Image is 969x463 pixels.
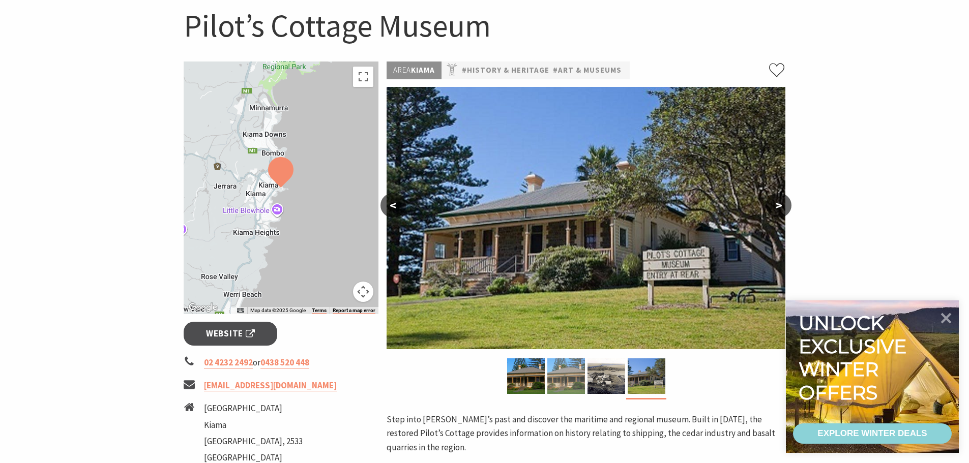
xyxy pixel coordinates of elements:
li: Kiama [204,418,303,432]
button: > [766,193,791,218]
li: [GEOGRAPHIC_DATA], 2533 [204,435,303,448]
button: Toggle fullscreen view [353,67,373,87]
a: 0438 520 448 [260,357,309,368]
p: Step into [PERSON_NAME]’s past and discover the maritime and regional museum. Built in [DATE], th... [387,413,785,454]
a: [EMAIL_ADDRESS][DOMAIN_NAME] [204,380,337,391]
li: [GEOGRAPHIC_DATA] [204,402,303,415]
button: Keyboard shortcuts [237,307,244,314]
h1: Pilot’s Cottage Museum [184,5,786,46]
li: or [184,356,379,369]
img: Historic [588,358,625,394]
a: Website [184,322,278,346]
div: EXPLORE WINTER DEALS [817,423,927,444]
a: EXPLORE WINTER DEALS [793,423,952,444]
a: Open this area in Google Maps (opens a new window) [186,301,220,314]
img: Pilots Cottage [387,87,785,349]
span: Website [206,327,255,341]
img: The Pilot's Cottage [547,358,585,394]
a: Terms [312,307,327,314]
button: Map camera controls [353,282,373,302]
button: < [380,193,406,218]
div: Unlock exclusive winter offers [799,312,911,404]
a: #Art & Museums [553,64,622,77]
img: Pilots Cottage [628,358,665,394]
p: Kiama [387,61,442,79]
img: Google [186,301,220,314]
span: Area [393,65,411,75]
a: Report a map error [333,307,375,314]
a: 02 4232 2492 [204,357,253,368]
span: Map data ©2025 Google [250,307,306,313]
a: #History & Heritage [462,64,549,77]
